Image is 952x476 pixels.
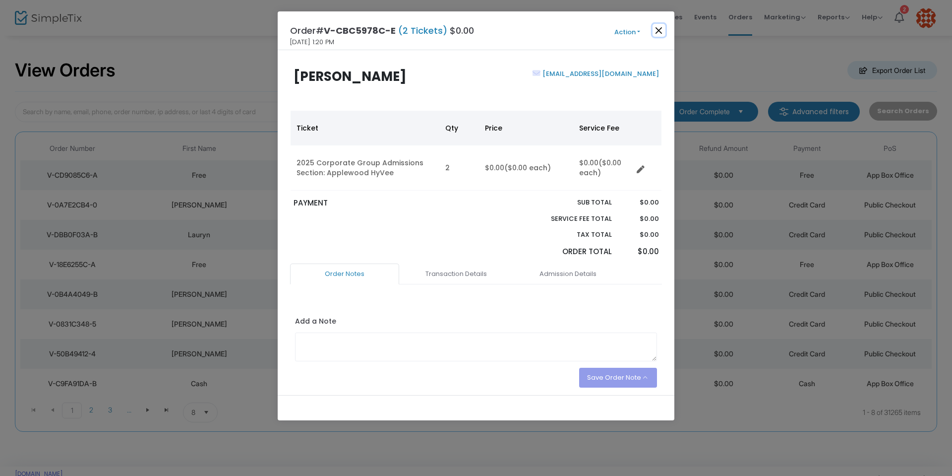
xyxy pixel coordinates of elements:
[479,111,573,145] th: Price
[291,111,661,191] div: Data table
[621,198,658,207] p: $0.00
[528,246,612,258] p: Order Total
[528,198,612,207] p: Sub total
[621,246,658,258] p: $0.00
[324,24,396,37] span: V-CBC5978C-E
[504,163,551,173] span: ($0.00 each)
[396,24,450,37] span: (2 Tickets)
[653,24,665,37] button: Close
[439,111,479,145] th: Qty
[579,158,621,178] span: ($0.00 each)
[621,230,658,240] p: $0.00
[528,230,612,240] p: Tax Total
[573,145,633,191] td: $0.00
[295,316,336,329] label: Add a Note
[597,27,657,38] button: Action
[294,198,472,209] p: PAYMENT
[294,68,407,85] b: [PERSON_NAME]
[439,145,479,191] td: 2
[291,145,439,191] td: 2025 Corporate Group Admissions Section: Applewood HyVee
[573,111,633,145] th: Service Fee
[291,111,439,145] th: Ticket
[621,214,658,224] p: $0.00
[528,214,612,224] p: Service Fee Total
[479,145,573,191] td: $0.00
[513,264,622,284] a: Admission Details
[540,69,659,78] a: [EMAIL_ADDRESS][DOMAIN_NAME]
[290,37,334,47] span: [DATE] 1:20 PM
[290,264,399,284] a: Order Notes
[290,24,474,37] h4: Order# $0.00
[402,264,511,284] a: Transaction Details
